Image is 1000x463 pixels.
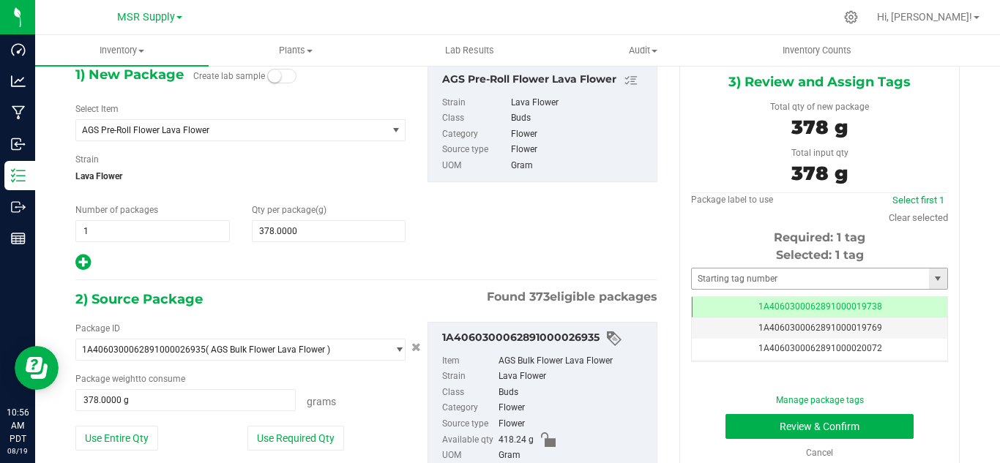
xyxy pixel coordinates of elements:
[842,10,860,24] div: Manage settings
[75,165,406,187] span: Lava Flower
[75,426,158,451] button: Use Entire Qty
[776,248,864,262] span: Selected: 1 tag
[11,168,26,183] inline-svg: Inventory
[442,142,508,158] label: Source type
[209,35,382,66] a: Plants
[442,127,508,143] label: Category
[11,137,26,151] inline-svg: Inbound
[442,416,496,432] label: Source type
[82,345,206,355] span: 1A4060300062891000026935
[499,416,649,432] div: Flower
[11,231,26,246] inline-svg: Reports
[728,71,911,93] span: 3) Review and Assign Tags
[929,268,947,289] span: select
[75,323,120,334] span: Package ID
[252,205,327,215] span: Qty per package
[499,353,649,369] div: AGS Bulk Flower Lava Flower
[15,346,59,390] iframe: Resource center
[35,35,209,66] a: Inventory
[7,445,29,456] p: 08/19
[557,44,729,57] span: Audit
[442,432,496,448] label: Available qty
[499,385,649,401] div: Buds
[511,95,649,111] div: Lava Flower
[499,400,649,416] div: Flower
[209,44,381,57] span: Plants
[877,11,972,23] span: Hi, [PERSON_NAME]!
[35,44,209,57] span: Inventory
[253,221,406,241] input: 378.0000
[442,400,496,416] label: Category
[511,127,649,143] div: Flower
[11,200,26,214] inline-svg: Outbound
[11,42,26,57] inline-svg: Dashboard
[499,432,534,448] span: 418.24 g
[791,116,848,139] span: 378 g
[112,374,138,384] span: weight
[511,110,649,127] div: Buds
[442,95,508,111] label: Strain
[7,406,29,445] p: 10:56 AM PDT
[387,120,405,140] span: select
[730,35,903,66] a: Inventory Counts
[247,426,344,451] button: Use Required Qty
[774,230,865,244] span: Required: 1 tag
[487,288,657,306] span: Found eligible packages
[75,288,203,310] span: 2) Source Package
[75,153,99,166] label: Strain
[316,205,327,215] span: (g)
[770,102,869,112] span: Total qty of new package
[556,35,730,66] a: Audit
[425,44,514,57] span: Lab Results
[806,448,833,458] a: Cancel
[75,102,119,116] label: Select Item
[499,369,649,385] div: Lava Flower
[442,353,496,369] label: Item
[442,158,508,174] label: UOM
[75,64,184,86] span: 1) New Package
[442,385,496,401] label: Class
[725,414,914,439] button: Review & Confirm
[206,345,330,355] span: ( AGS Bulk Flower Lava Flower )
[442,72,649,89] div: AGS Pre-Roll Flower Lava Flower
[76,221,229,241] input: 1
[76,390,295,410] input: 378.0000 g
[382,35,556,66] a: Lab Results
[82,125,369,135] span: AGS Pre-Roll Flower Lava Flower
[407,337,425,358] button: Cancel button
[758,301,882,312] span: 1A4060300062891000019738
[529,290,550,304] span: 373
[892,195,944,206] a: Select first 1
[692,268,929,289] input: Starting tag number
[11,74,26,89] inline-svg: Analytics
[193,65,265,87] label: Create lab sample
[442,330,649,347] div: 1A4060300062891000026935
[791,162,848,185] span: 378 g
[511,142,649,158] div: Flower
[75,374,185,384] span: Package to consume
[511,158,649,174] div: Gram
[387,339,405,360] span: select
[442,369,496,385] label: Strain
[307,396,336,407] span: Grams
[691,195,773,205] span: Package label to use
[75,260,91,271] span: Add new output
[117,11,175,23] span: MSR Supply
[889,212,948,223] a: Clear selected
[758,323,882,333] span: 1A4060300062891000019769
[758,343,882,353] span: 1A4060300062891000020072
[75,205,158,215] span: Number of packages
[776,395,864,405] a: Manage package tags
[763,44,871,57] span: Inventory Counts
[442,110,508,127] label: Class
[791,148,848,158] span: Total input qty
[11,105,26,120] inline-svg: Manufacturing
